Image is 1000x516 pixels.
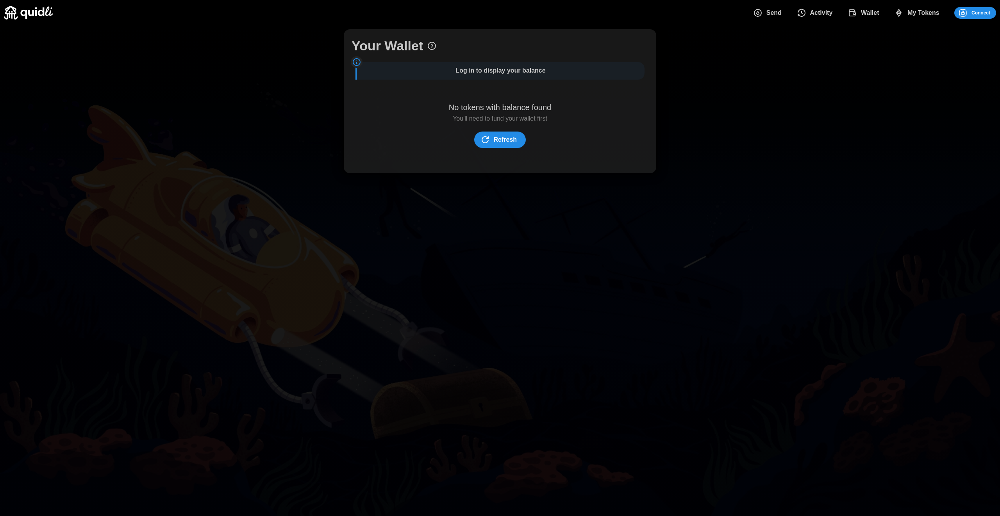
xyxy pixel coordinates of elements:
h1: Your Wallet [352,37,423,54]
button: Send [747,5,791,21]
span: My Tokens [907,5,939,21]
button: Connect [954,7,996,19]
p: No tokens with balance found [449,101,551,114]
span: Refresh [494,132,517,148]
span: Activity [810,5,833,21]
button: Refresh [474,132,526,148]
p: You'll need to fund your wallet first [453,114,547,124]
span: Send [766,5,782,21]
button: Wallet [841,5,888,21]
button: Activity [791,5,841,21]
strong: Log in to display your balance [455,67,545,74]
span: Wallet [861,5,879,21]
img: Quidli [4,6,53,20]
button: My Tokens [888,5,948,21]
span: Connect [971,7,990,18]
